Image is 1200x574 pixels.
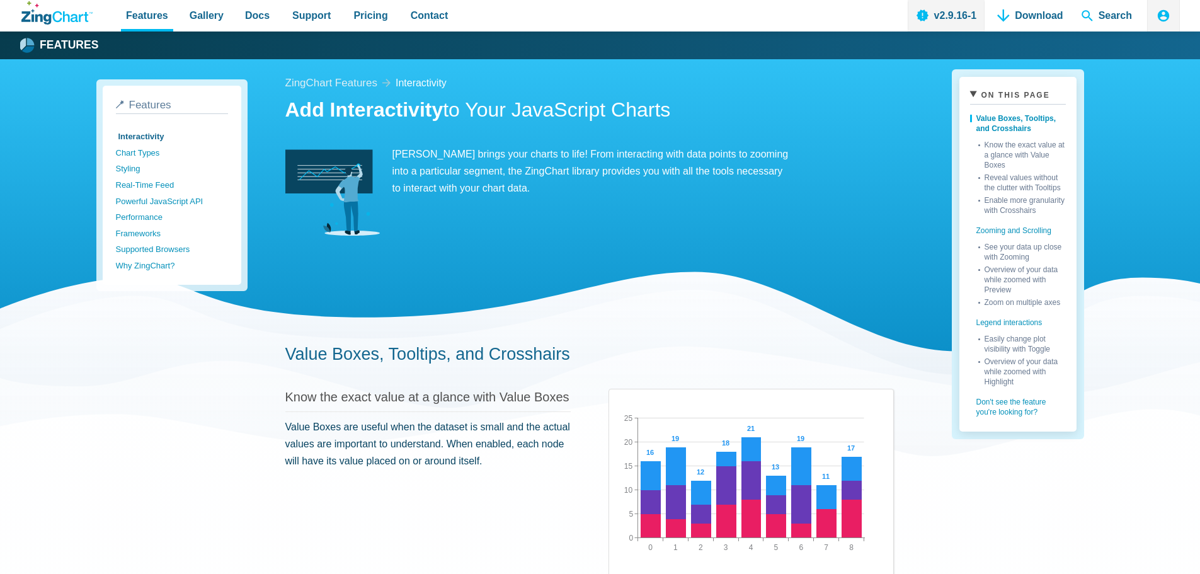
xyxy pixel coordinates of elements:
span: Gallery [190,7,224,24]
a: Value Boxes, Tooltips, and Crosshairs [285,345,570,364]
a: Why ZingChart? [116,258,228,274]
a: Overview of your data while zoomed with Highlight [978,354,1066,387]
a: ZingChart Logo. Click to return to the homepage [21,1,93,25]
summary: On This Page [970,88,1066,105]
a: Interactivity [116,129,228,145]
a: Performance [116,209,228,226]
a: Zoom on multiple axes [978,295,1066,307]
span: Support [292,7,331,24]
span: Docs [245,7,270,24]
a: Powerful JavaScript API [116,193,228,210]
a: Styling [116,161,228,177]
img: Interactivity Image [285,146,380,240]
a: ZingChart Features [285,74,377,93]
a: Easily change plot visibility with Toggle [978,331,1066,354]
a: Chart Types [116,145,228,161]
a: Supported Browsers [116,241,228,258]
p: Value Boxes are useful when the dataset is small and the actual values are important to understan... [285,418,571,470]
strong: Add Interactivity [285,98,443,121]
a: Real-Time Feed [116,177,228,193]
a: Features [21,36,99,55]
a: Value Boxes, Tooltips, and Crosshairs [970,110,1066,137]
a: Overview of your data while zoomed with Preview [978,262,1066,295]
strong: Features [40,40,99,51]
a: Frameworks [116,226,228,242]
span: Features [129,99,171,111]
span: Features [126,7,168,24]
a: Don't see the feature you're looking for? [970,387,1066,421]
p: [PERSON_NAME] brings your charts to life! From interacting with data points to zooming into a par... [285,146,789,197]
span: Pricing [353,7,387,24]
h1: to Your JavaScript Charts [285,97,894,125]
span: Contact [411,7,449,24]
a: Zooming and Scrolling [970,215,1066,239]
a: Know the exact value at a glance with Value Boxes [978,137,1066,170]
a: See your data up close with Zooming [978,239,1066,262]
a: Enable more granularity with Crosshairs [978,193,1066,215]
a: interactivity [396,74,447,91]
a: Know the exact value at a glance with Value Boxes [285,390,569,404]
a: Legend interactions [970,307,1066,331]
a: Reveal values without the clutter with Tooltips [978,170,1066,193]
a: Features [116,99,228,114]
